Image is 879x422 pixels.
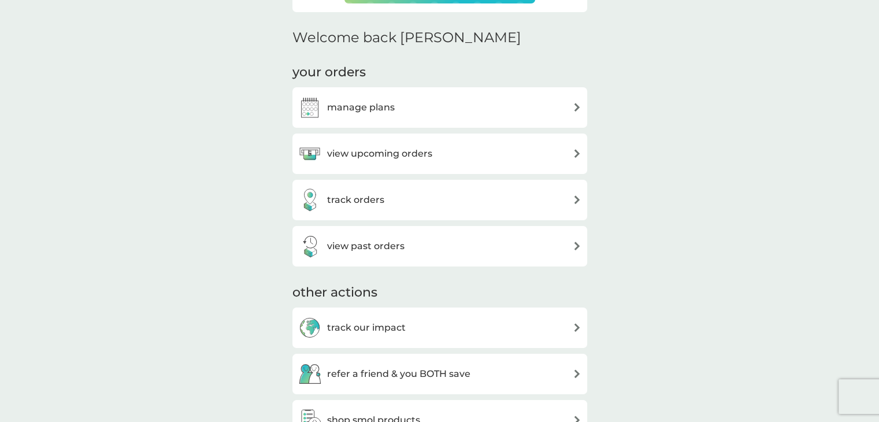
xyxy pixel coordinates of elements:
[327,367,470,382] h3: refer a friend & you BOTH save
[327,239,405,254] h3: view past orders
[292,284,377,302] h3: other actions
[327,146,432,161] h3: view upcoming orders
[292,29,521,46] h2: Welcome back [PERSON_NAME]
[327,320,406,335] h3: track our impact
[573,369,581,378] img: arrow right
[573,149,581,158] img: arrow right
[573,323,581,332] img: arrow right
[292,64,366,82] h3: your orders
[573,195,581,204] img: arrow right
[573,242,581,250] img: arrow right
[327,100,395,115] h3: manage plans
[327,193,384,208] h3: track orders
[573,103,581,112] img: arrow right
